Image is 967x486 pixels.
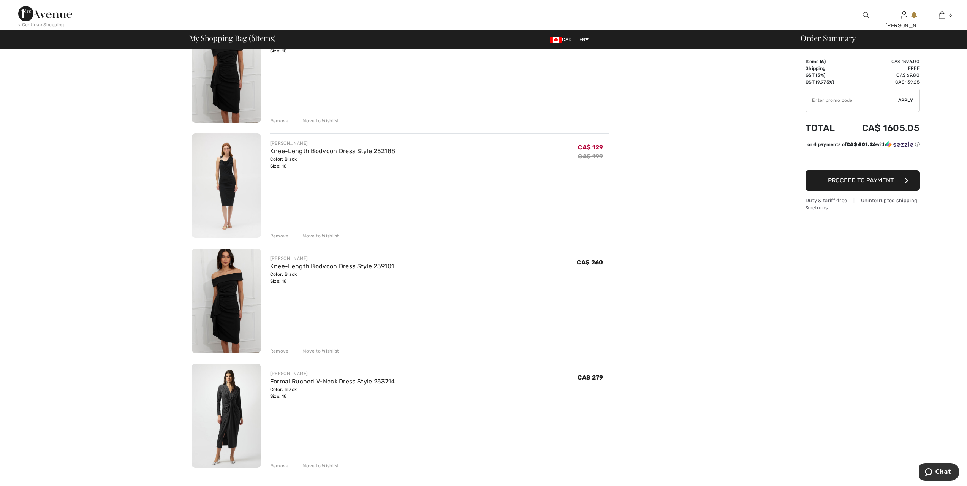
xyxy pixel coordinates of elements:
[550,37,562,43] img: Canadian Dollar
[806,150,920,168] iframe: PayPal-paypal
[192,18,261,123] img: Knee-Length Bodycon Dress Style 259101
[270,378,395,385] a: Formal Ruched V-Neck Dress Style 253714
[270,255,394,262] div: [PERSON_NAME]
[806,170,920,191] button: Proceed to Payment
[949,12,952,19] span: 6
[844,65,920,72] td: Free
[270,263,394,270] a: Knee-Length Bodycon Dress Style 259101
[296,117,339,124] div: Move to Wishlist
[901,11,907,20] img: My Info
[270,147,395,155] a: Knee-Length Bodycon Dress Style 252188
[270,386,395,400] div: Color: Black Size: 18
[296,462,339,469] div: Move to Wishlist
[898,97,913,104] span: Apply
[270,140,395,147] div: [PERSON_NAME]
[270,370,395,377] div: [PERSON_NAME]
[806,141,920,150] div: or 4 payments ofCA$ 401.26withSezzle Click to learn more about Sezzle
[886,141,913,148] img: Sezzle
[806,65,844,72] td: Shipping
[296,233,339,239] div: Move to Wishlist
[828,177,894,184] span: Proceed to Payment
[577,259,603,266] span: CA$ 260
[844,115,920,141] td: CA$ 1605.05
[806,89,898,112] input: Promo code
[296,348,339,355] div: Move to Wishlist
[192,249,261,353] img: Knee-Length Bodycon Dress Style 259101
[270,233,289,239] div: Remove
[806,79,844,85] td: QST (9.975%)
[192,133,261,238] img: Knee-Length Bodycon Dress Style 252188
[821,59,824,64] span: 6
[270,271,394,285] div: Color: Black Size: 18
[270,117,289,124] div: Remove
[18,6,72,21] img: 1ère Avenue
[550,37,575,42] span: CAD
[807,141,920,148] div: or 4 payments of with
[791,34,962,42] div: Order Summary
[192,364,261,468] img: Formal Ruched V-Neck Dress Style 253714
[578,144,603,151] span: CA$ 129
[939,11,945,20] img: My Bag
[863,11,869,20] img: search the website
[806,72,844,79] td: GST (5%)
[847,142,876,147] span: CA$ 401.26
[578,153,603,160] s: CA$ 199
[844,58,920,65] td: CA$ 1396.00
[844,79,920,85] td: CA$ 139.25
[885,22,923,30] div: [PERSON_NAME]
[189,34,276,42] span: My Shopping Bag ( Items)
[844,72,920,79] td: CA$ 69.80
[578,374,603,381] span: CA$ 279
[901,11,907,19] a: Sign In
[18,21,64,28] div: < Continue Shopping
[270,156,395,169] div: Color: Black Size: 18
[270,462,289,469] div: Remove
[270,348,289,355] div: Remove
[806,58,844,65] td: Items ( )
[579,37,589,42] span: EN
[806,197,920,211] div: Duty & tariff-free | Uninterrupted shipping & returns
[806,115,844,141] td: Total
[251,32,255,42] span: 6
[923,11,961,20] a: 6
[919,463,959,482] iframe: Opens a widget where you can chat to one of our agents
